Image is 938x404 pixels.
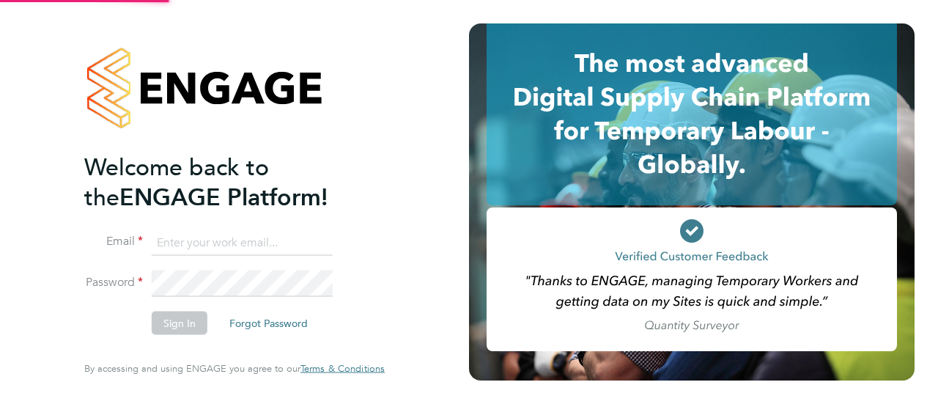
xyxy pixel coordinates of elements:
span: By accessing and using ENGAGE you agree to our [84,362,385,375]
button: Forgot Password [218,312,320,335]
input: Enter your work email... [152,229,333,256]
label: Password [84,275,143,290]
span: Terms & Conditions [300,362,385,375]
h2: ENGAGE Platform! [84,152,370,212]
label: Email [84,234,143,249]
a: Terms & Conditions [300,363,385,375]
button: Sign In [152,312,207,335]
span: Welcome back to the [84,153,269,211]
